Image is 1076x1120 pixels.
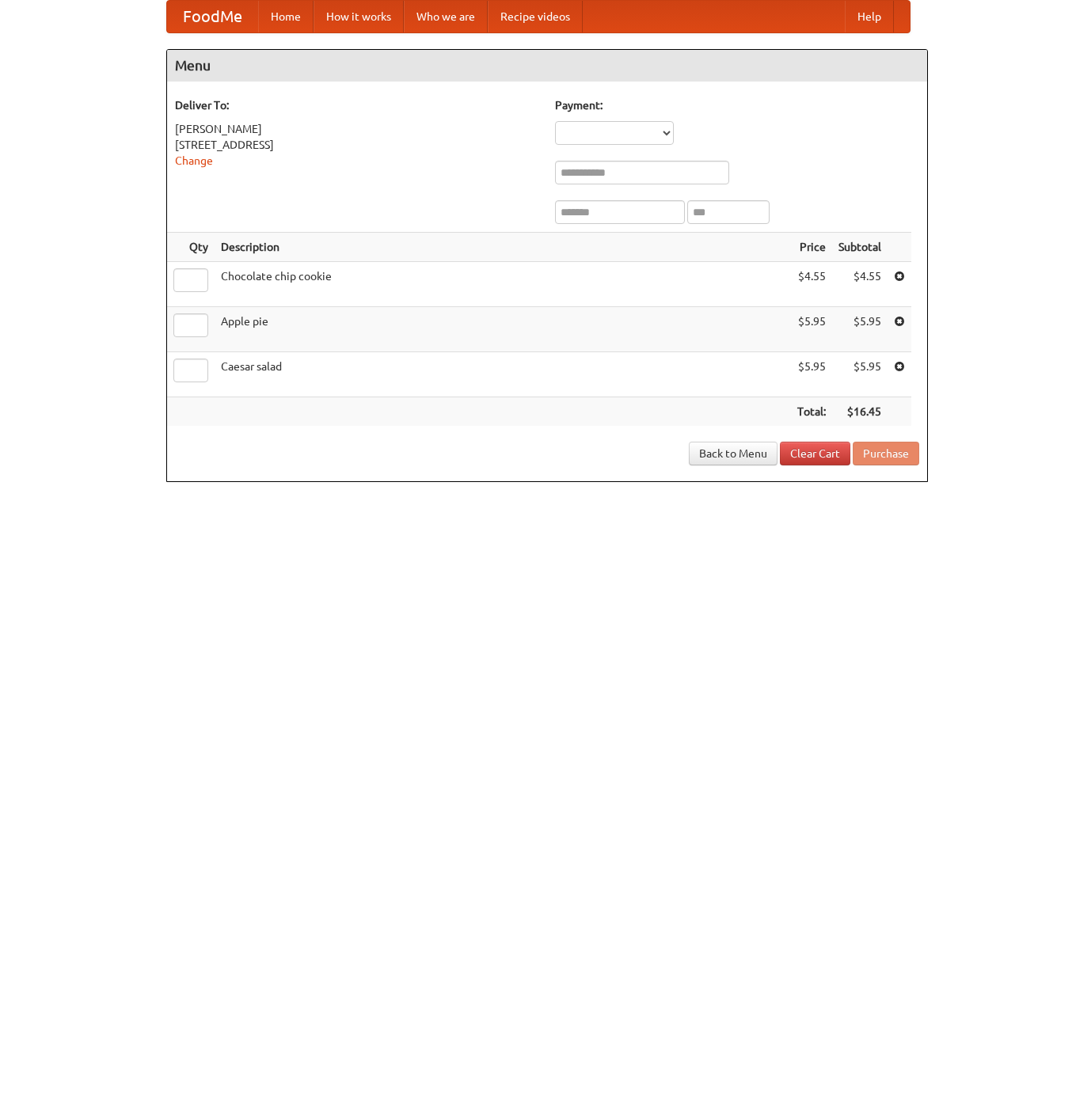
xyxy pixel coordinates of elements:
[791,233,832,262] th: Price
[791,397,832,427] th: Total:
[488,1,583,32] a: Recipe videos
[853,442,919,465] button: Purchase
[175,154,213,167] a: Change
[167,50,927,82] h4: Menu
[780,442,850,465] a: Clear Cart
[314,1,404,32] a: How it works
[832,352,888,397] td: $5.95
[845,1,894,32] a: Help
[832,397,888,427] th: $16.45
[404,1,488,32] a: Who we are
[791,307,832,352] td: $5.95
[689,442,778,465] a: Back to Menu
[555,97,919,113] h5: Payment:
[215,352,791,397] td: Caesar salad
[167,1,258,32] a: FoodMe
[832,307,888,352] td: $5.95
[791,262,832,307] td: $4.55
[258,1,314,32] a: Home
[175,137,539,153] div: [STREET_ADDRESS]
[215,262,791,307] td: Chocolate chip cookie
[215,233,791,262] th: Description
[791,352,832,397] td: $5.95
[832,262,888,307] td: $4.55
[175,97,539,113] h5: Deliver To:
[215,307,791,352] td: Apple pie
[175,121,539,137] div: [PERSON_NAME]
[167,233,215,262] th: Qty
[832,233,888,262] th: Subtotal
